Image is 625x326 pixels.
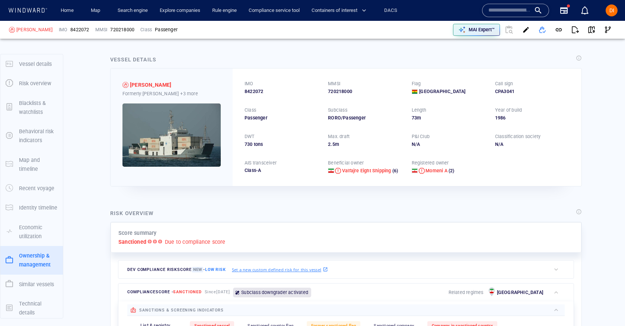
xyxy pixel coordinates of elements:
button: Recent voyage [0,179,63,198]
a: Home [58,4,77,17]
a: Valfajre Eight Shipping (6) [342,167,398,174]
p: Sanctioned [118,237,146,246]
button: Get link [551,22,567,38]
button: Containers of interest [309,4,373,17]
div: 730 tons [245,141,319,148]
div: N/A [412,141,486,148]
p: IMO [245,80,253,87]
p: Map and timeline [19,156,58,174]
a: Compliance service tool [246,4,303,17]
a: Explore companies [157,4,203,17]
a: Vessel details [0,60,63,67]
p: Subclass [328,107,347,114]
p: [GEOGRAPHIC_DATA] [497,289,543,296]
span: 8422072 [245,88,263,95]
span: 73 [412,115,417,121]
p: Classification society [495,133,541,140]
a: Recent voyage [0,185,63,192]
span: Containers of interest [312,6,366,15]
button: Vessel update [518,22,534,38]
button: View on map [583,22,600,38]
a: Map [88,4,106,17]
span: Dev Compliance risk score - [127,267,226,272]
span: Valfajre Eight Shipping [342,168,391,173]
p: Recent voyage [19,184,54,193]
p: Max. draft [328,133,350,140]
a: Search engine [115,4,151,17]
div: Vessel details [110,55,156,64]
p: MMSI [328,80,340,87]
p: Similar vessels [19,280,54,289]
button: Map [85,4,109,17]
button: Home [55,4,79,17]
a: Set a new custom defined risk for this vessel [232,265,328,274]
div: N/A [495,141,570,148]
div: CPA3041 [495,88,570,95]
div: Sanctioned [122,82,128,88]
p: Call sign [495,80,513,87]
span: Since [DATE] [205,290,230,294]
span: compliance score - [127,290,202,294]
div: Passenger [245,115,319,121]
span: 8422072 [70,26,89,33]
p: Vessel details [19,60,52,68]
a: Technical details [0,304,63,311]
p: Identity timeline [19,203,57,212]
button: Blacklists & watchlists [0,93,63,122]
span: (2) [447,167,455,174]
a: Map and timeline [0,160,63,167]
p: MMSI [95,26,108,33]
button: Similar vessels [0,275,63,294]
a: Similar vessels [0,280,63,287]
button: Vessel details [0,54,63,74]
div: 1986 [495,115,570,121]
p: AIS transceiver [245,160,277,166]
a: Ownership & management [0,256,63,263]
p: Class [245,107,256,114]
div: Sanctioned [9,27,15,33]
button: Risk overview [0,74,63,93]
a: Identity timeline [0,204,63,211]
a: Blacklists & watchlists [0,103,63,111]
p: Registered owner [412,160,449,166]
p: Set a new custom defined risk for this vessel [232,266,321,273]
button: Identity timeline [0,198,63,217]
button: Export report [567,22,583,38]
p: Flag [412,80,421,87]
p: Risk overview [19,79,51,88]
a: Momeni A (2) [425,167,454,174]
p: Economic utilization [19,223,58,241]
div: Notification center [580,6,589,15]
p: +3 more [180,90,198,98]
a: Rule engine [209,4,240,17]
span: New [192,267,203,272]
span: m [417,115,421,121]
a: Risk overview [0,80,63,87]
button: DI [604,3,619,18]
p: Class [140,26,152,33]
button: MAI Expert™ [453,24,500,36]
span: 5 [332,141,335,147]
div: Formerly: [PERSON_NAME] [122,90,221,98]
span: SAHEL SOURO [130,80,172,89]
span: m [335,141,339,147]
button: Behavioral risk indicators [0,122,63,150]
span: sanctions & screening indicators [139,308,224,313]
a: Economic utilization [0,228,63,235]
button: Economic utilization [0,218,63,246]
button: Map and timeline [0,150,63,179]
div: [PERSON_NAME] [16,26,53,33]
button: DACS [379,4,402,17]
span: DI [609,7,614,13]
button: Technical details [0,294,63,323]
p: Ownership & management [19,251,58,269]
p: Technical details [19,299,58,317]
iframe: Chat [593,293,619,320]
span: Sanctioned [173,290,201,294]
p: Year of build [495,107,522,114]
button: Add to vessel list [534,22,551,38]
p: Related regimes [449,289,484,296]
